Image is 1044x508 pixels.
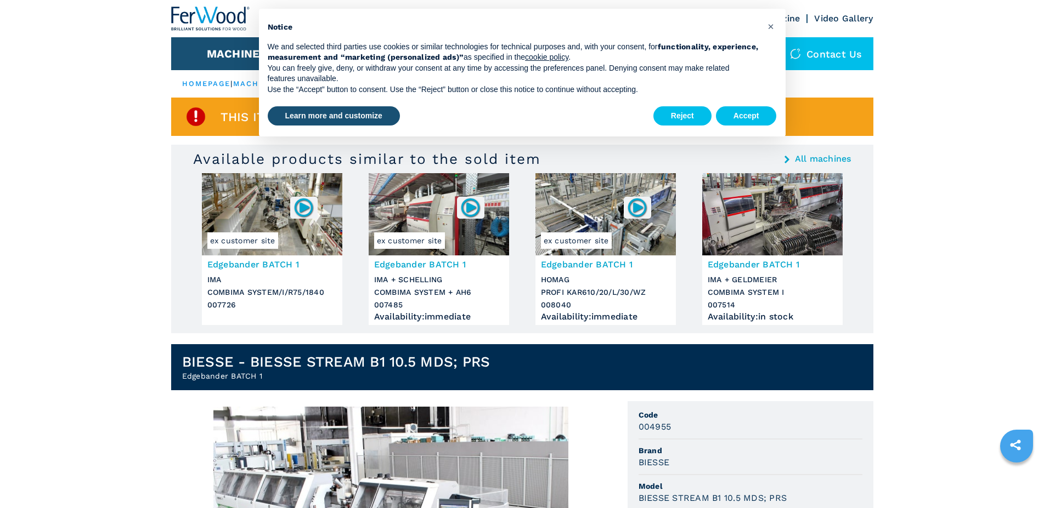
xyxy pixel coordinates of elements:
[708,314,837,319] div: Availability : in stock
[185,106,207,128] img: SoldProduct
[535,173,676,325] a: Edgebander BATCH 1 HOMAG PROFI KAR610/20/L/30/WZex customer site008040Edgebander BATCH 1HOMAGPROF...
[814,13,873,24] a: Video Gallery
[233,79,280,88] a: machines
[795,155,851,163] a: All machines
[268,84,759,95] p: Use the “Accept” button to consent. Use the “Reject” button or close this notice to continue with...
[207,273,337,311] h3: IMA COMBIMA SYSTEM/I/R75/1840 007726
[639,481,862,492] span: Model
[639,420,671,433] h3: 004955
[535,173,676,255] img: Edgebander BATCH 1 HOMAG PROFI KAR610/20/L/30/WZ
[639,409,862,420] span: Code
[182,79,231,88] a: HOMEPAGE
[541,314,670,319] div: Availability : immediate
[768,20,774,33] span: ×
[525,53,568,61] a: cookie policy
[268,63,759,84] p: You can freely give, deny, or withdraw your consent at any time by accessing the preferences pane...
[369,173,509,255] img: Edgebander BATCH 1 IMA + SCHELLING COMBIMA SYSTEM + AH6
[702,173,843,325] a: Edgebander BATCH 1 IMA + GELDMEIER COMBIMA SYSTEM IEdgebander BATCH 1IMA + GELDMEIERCOMBIMA SYSTE...
[779,37,873,70] div: Contact us
[293,197,314,218] img: 007726
[639,492,787,504] h3: BIESSE STREAM B1 10.5 MDS; PRS
[460,197,481,218] img: 007485
[374,273,504,311] h3: IMA + SCHELLING COMBIMA SYSTEM + AH6 007485
[171,7,250,31] img: Ferwood
[708,258,837,271] h3: Edgebander BATCH 1
[207,232,278,249] span: ex customer site
[369,173,509,325] a: Edgebander BATCH 1 IMA + SCHELLING COMBIMA SYSTEM + AH6ex customer site007485Edgebander BATCH 1IM...
[708,273,837,311] h3: IMA + GELDMEIER COMBIMA SYSTEM I 007514
[268,42,759,62] strong: functionality, experience, measurement and “marketing (personalized ads)”
[221,111,394,123] span: This item is already sold
[541,258,670,271] h3: Edgebander BATCH 1
[374,232,445,249] span: ex customer site
[763,18,780,35] button: Close this notice
[716,106,777,126] button: Accept
[790,48,801,59] img: Contact us
[702,173,843,255] img: Edgebander BATCH 1 IMA + GELDMEIER COMBIMA SYSTEM I
[202,173,342,325] a: Edgebander BATCH 1 IMA COMBIMA SYSTEM/I/R75/1840ex customer site007726Edgebander BATCH 1IMACOMBIM...
[639,456,670,469] h3: BIESSE
[268,106,400,126] button: Learn more and customize
[1002,431,1029,459] a: sharethis
[997,459,1036,500] iframe: Chat
[653,106,712,126] button: Reject
[207,258,337,271] h3: Edgebander BATCH 1
[541,273,670,311] h3: HOMAG PROFI KAR610/20/L/30/WZ 008040
[202,173,342,255] img: Edgebander BATCH 1 IMA COMBIMA SYSTEM/I/R75/1840
[374,258,504,271] h3: Edgebander BATCH 1
[193,150,541,168] h3: Available products similar to the sold item
[639,445,862,456] span: Brand
[268,22,759,33] h2: Notice
[230,79,233,88] span: |
[182,370,490,381] h2: Edgebander BATCH 1
[268,42,759,63] p: We and selected third parties use cookies or similar technologies for technical purposes and, wit...
[207,47,267,60] button: Machines
[182,353,490,370] h1: BIESSE - BIESSE STREAM B1 10.5 MDS; PRS
[374,314,504,319] div: Availability : immediate
[627,197,648,218] img: 008040
[541,232,612,249] span: ex customer site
